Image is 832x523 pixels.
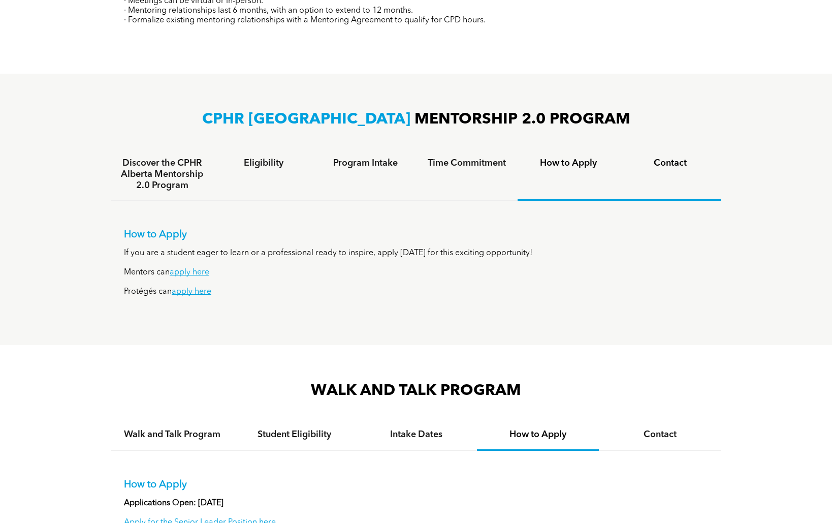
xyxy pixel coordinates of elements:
span: WALK AND TALK PROGRAM [311,383,521,398]
h4: Contact [628,158,712,169]
h4: Student Eligibility [242,429,346,440]
h4: Walk and Talk Program [120,429,224,440]
strong: Applications Open: [DATE] [124,499,223,507]
h4: How to Apply [527,158,610,169]
h4: Intake Dates [364,429,468,440]
p: Mentors can [124,268,708,278]
p: · Formalize existing mentoring relationships with a Mentoring Agreement to qualify for CPD hours. [124,16,708,25]
h4: Contact [608,429,712,440]
p: · Mentoring relationships last 6 months, with an option to extend to 12 months. [124,6,708,16]
h4: How to Apply [486,429,590,440]
span: CPHR [GEOGRAPHIC_DATA] [202,112,410,127]
span: MENTORSHIP 2.0 PROGRAM [414,112,630,127]
h4: Eligibility [222,158,305,169]
p: How to Apply [124,229,708,241]
p: Protégés can [124,287,708,297]
p: How to Apply [124,479,708,491]
h4: Program Intake [324,158,407,169]
a: apply here [172,288,211,296]
h4: Time Commitment [425,158,508,169]
h4: Discover the CPHR Alberta Mentorship 2.0 Program [120,158,204,191]
a: apply here [170,268,209,276]
p: If you are a student eager to learn or a professional ready to inspire, apply [DATE] for this exc... [124,249,708,258]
